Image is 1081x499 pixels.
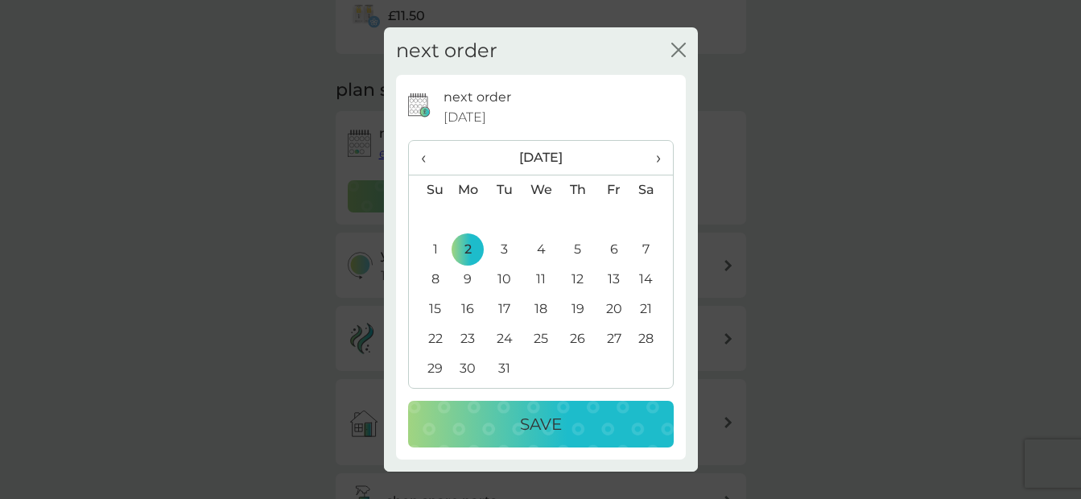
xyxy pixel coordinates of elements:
th: Fr [596,175,632,205]
td: 4 [522,235,559,265]
td: 18 [522,295,559,324]
button: Save [408,401,674,447]
td: 14 [632,265,672,295]
td: 28 [632,324,672,354]
td: 30 [450,354,487,384]
td: 23 [450,324,487,354]
p: next order [444,87,511,108]
td: 13 [596,265,632,295]
th: Mo [450,175,487,205]
td: 16 [450,295,487,324]
td: 26 [559,324,596,354]
td: 27 [596,324,632,354]
th: Th [559,175,596,205]
td: 15 [409,295,450,324]
span: ‹ [421,141,438,175]
td: 31 [486,354,522,384]
td: 10 [486,265,522,295]
p: Save [520,411,562,437]
td: 9 [450,265,487,295]
th: [DATE] [450,141,633,175]
td: 12 [559,265,596,295]
td: 20 [596,295,632,324]
td: 2 [450,235,487,265]
h2: next order [396,39,497,63]
td: 17 [486,295,522,324]
td: 3 [486,235,522,265]
td: 21 [632,295,672,324]
th: Sa [632,175,672,205]
th: We [522,175,559,205]
td: 5 [559,235,596,265]
td: 11 [522,265,559,295]
th: Tu [486,175,522,205]
span: › [644,141,660,175]
td: 22 [409,324,450,354]
td: 1 [409,235,450,265]
td: 19 [559,295,596,324]
span: [DATE] [444,107,486,128]
td: 7 [632,235,672,265]
button: close [671,43,686,60]
td: 25 [522,324,559,354]
td: 8 [409,265,450,295]
td: 24 [486,324,522,354]
td: 6 [596,235,632,265]
th: Su [409,175,450,205]
td: 29 [409,354,450,384]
